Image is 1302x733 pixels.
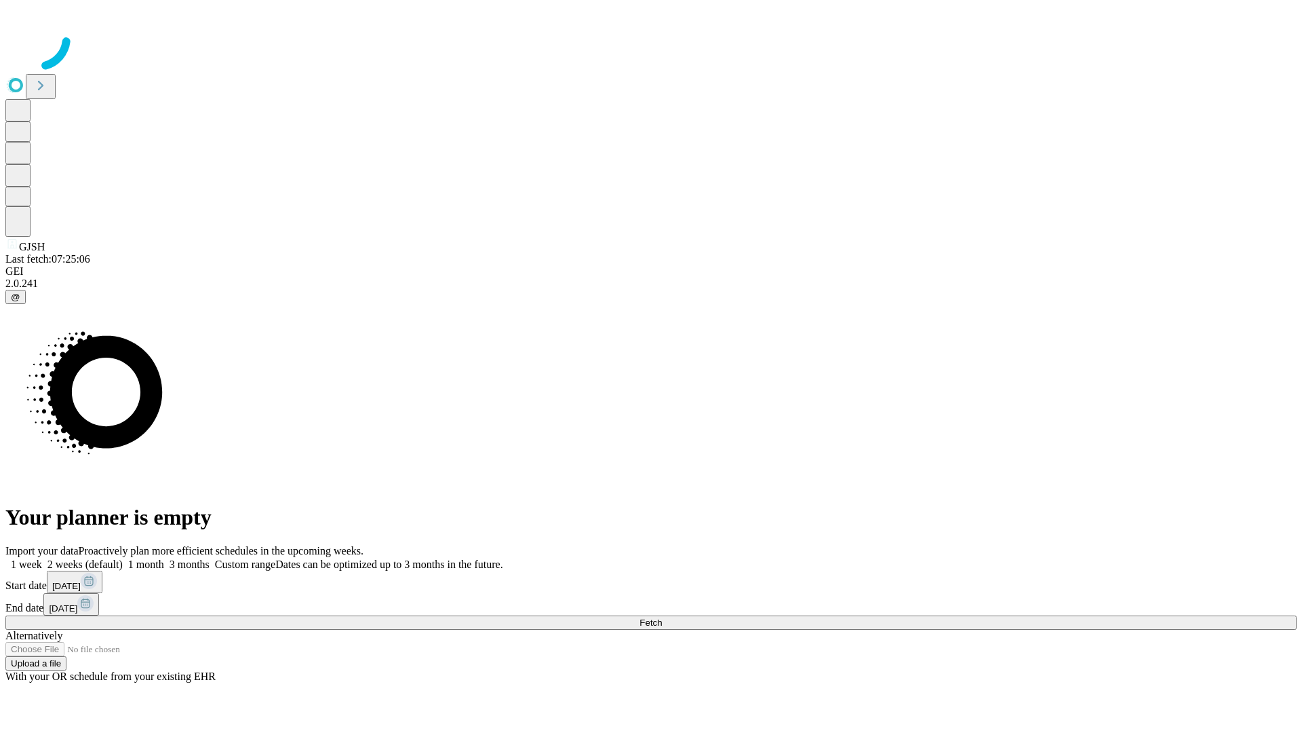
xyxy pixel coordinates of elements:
[5,505,1297,530] h1: Your planner is empty
[5,571,1297,593] div: Start date
[47,559,123,570] span: 2 weeks (default)
[11,292,20,302] span: @
[5,290,26,304] button: @
[47,571,102,593] button: [DATE]
[11,559,42,570] span: 1 week
[128,559,164,570] span: 1 month
[5,265,1297,278] div: GEI
[5,656,66,671] button: Upload a file
[49,603,77,614] span: [DATE]
[79,545,363,557] span: Proactively plan more efficient schedules in the upcoming weeks.
[215,559,275,570] span: Custom range
[5,630,62,641] span: Alternatively
[170,559,210,570] span: 3 months
[52,581,81,591] span: [DATE]
[5,593,1297,616] div: End date
[639,618,662,628] span: Fetch
[43,593,99,616] button: [DATE]
[5,278,1297,290] div: 2.0.241
[19,241,45,252] span: GJSH
[5,545,79,557] span: Import your data
[5,253,90,265] span: Last fetch: 07:25:06
[5,616,1297,630] button: Fetch
[5,671,216,682] span: With your OR schedule from your existing EHR
[275,559,502,570] span: Dates can be optimized up to 3 months in the future.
